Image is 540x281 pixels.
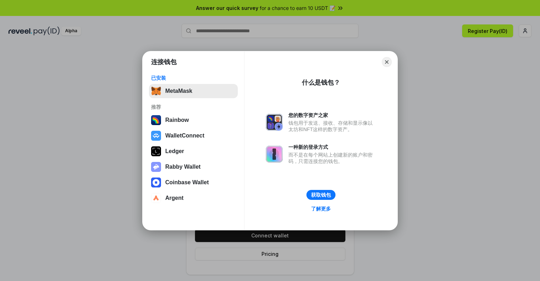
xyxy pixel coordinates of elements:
div: Coinbase Wallet [165,179,209,186]
button: Ledger [149,144,238,158]
div: Rabby Wallet [165,164,201,170]
img: svg+xml,%3Csvg%20xmlns%3D%22http%3A%2F%2Fwww.w3.org%2F2000%2Fsvg%22%20fill%3D%22none%22%20viewBox... [266,114,283,131]
button: WalletConnect [149,129,238,143]
button: Rainbow [149,113,238,127]
img: svg+xml,%3Csvg%20width%3D%2228%22%20height%3D%2228%22%20viewBox%3D%220%200%2028%2028%22%20fill%3D... [151,178,161,187]
img: svg+xml,%3Csvg%20width%3D%2228%22%20height%3D%2228%22%20viewBox%3D%220%200%2028%2028%22%20fill%3D... [151,131,161,141]
div: 已安装 [151,75,236,81]
div: MetaMask [165,88,192,94]
div: 钱包用于发送、接收、存储和显示像以太坊和NFT这样的数字资产。 [288,120,376,133]
button: MetaMask [149,84,238,98]
div: Argent [165,195,184,201]
button: Close [382,57,392,67]
button: 获取钱包 [306,190,335,200]
img: svg+xml,%3Csvg%20fill%3D%22none%22%20height%3D%2233%22%20viewBox%3D%220%200%2035%2033%22%20width%... [151,86,161,96]
button: Argent [149,191,238,205]
img: svg+xml,%3Csvg%20xmlns%3D%22http%3A%2F%2Fwww.w3.org%2F2000%2Fsvg%22%20fill%3D%22none%22%20viewBox... [151,162,161,172]
div: 获取钱包 [311,192,331,198]
button: Coinbase Wallet [149,175,238,190]
div: 什么是钱包？ [302,78,340,87]
div: 了解更多 [311,206,331,212]
div: 您的数字资产之家 [288,112,376,118]
div: WalletConnect [165,133,205,139]
img: svg+xml,%3Csvg%20width%3D%2228%22%20height%3D%2228%22%20viewBox%3D%220%200%2028%2028%22%20fill%3D... [151,193,161,203]
div: 而不是在每个网站上创建新的账户和密码，只需连接您的钱包。 [288,152,376,164]
div: 推荐 [151,104,236,110]
div: 一种新的登录方式 [288,144,376,150]
a: 了解更多 [307,204,335,213]
div: Rainbow [165,117,189,123]
div: Ledger [165,148,184,154]
img: svg+xml,%3Csvg%20xmlns%3D%22http%3A%2F%2Fwww.w3.org%2F2000%2Fsvg%22%20width%3D%2228%22%20height%3... [151,146,161,156]
img: svg+xml,%3Csvg%20xmlns%3D%22http%3A%2F%2Fwww.w3.org%2F2000%2Fsvg%22%20fill%3D%22none%22%20viewBox... [266,146,283,163]
button: Rabby Wallet [149,160,238,174]
h1: 连接钱包 [151,58,177,66]
img: svg+xml,%3Csvg%20width%3D%22120%22%20height%3D%22120%22%20viewBox%3D%220%200%20120%20120%22%20fil... [151,115,161,125]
